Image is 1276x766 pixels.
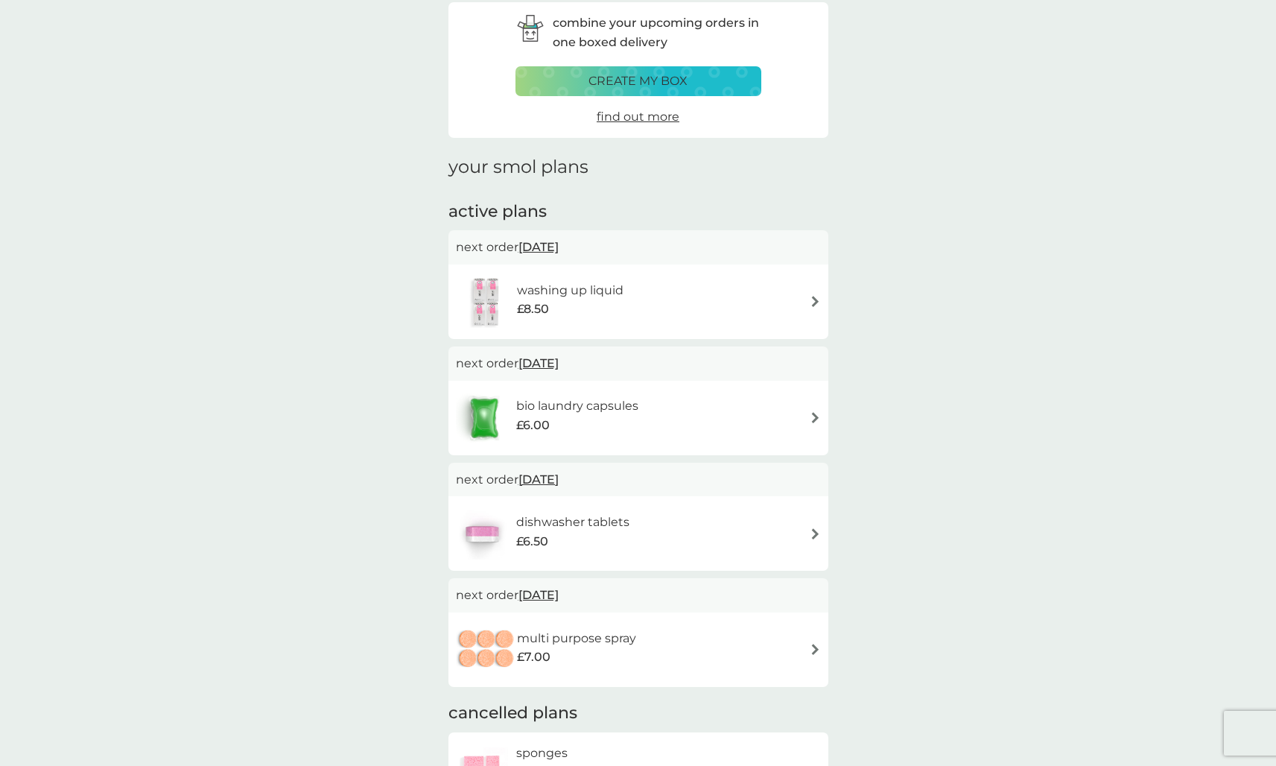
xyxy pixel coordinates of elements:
img: arrow right [810,644,821,655]
span: [DATE] [518,232,559,262]
p: next order [456,586,821,605]
span: £7.00 [517,648,550,667]
span: £6.50 [516,532,548,551]
h2: active plans [448,200,828,224]
p: next order [456,238,821,257]
img: arrow right [810,412,821,423]
h6: sponges [516,744,672,763]
button: create my box [515,66,761,96]
span: [DATE] [518,349,559,378]
p: next order [456,354,821,373]
h1: your smol plans [448,156,828,178]
span: [DATE] [518,465,559,494]
h6: washing up liquid [517,281,623,300]
h2: cancelled plans [448,702,828,725]
p: next order [456,470,821,490]
h6: multi purpose spray [517,629,636,648]
img: arrow right [810,296,821,307]
img: washing up liquid [456,276,517,328]
span: £6.00 [516,416,550,435]
h6: dishwasher tablets [516,513,629,532]
p: combine your upcoming orders in one boxed delivery [553,13,761,51]
a: find out more [597,107,679,127]
span: [DATE] [518,580,559,610]
img: multi purpose spray [456,624,517,676]
p: create my box [588,72,688,91]
img: dishwasher tablets [456,507,508,560]
span: find out more [597,110,679,124]
img: bio laundry capsules [456,392,512,444]
span: £8.50 [517,300,549,319]
h6: bio laundry capsules [516,396,638,416]
img: arrow right [810,528,821,539]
